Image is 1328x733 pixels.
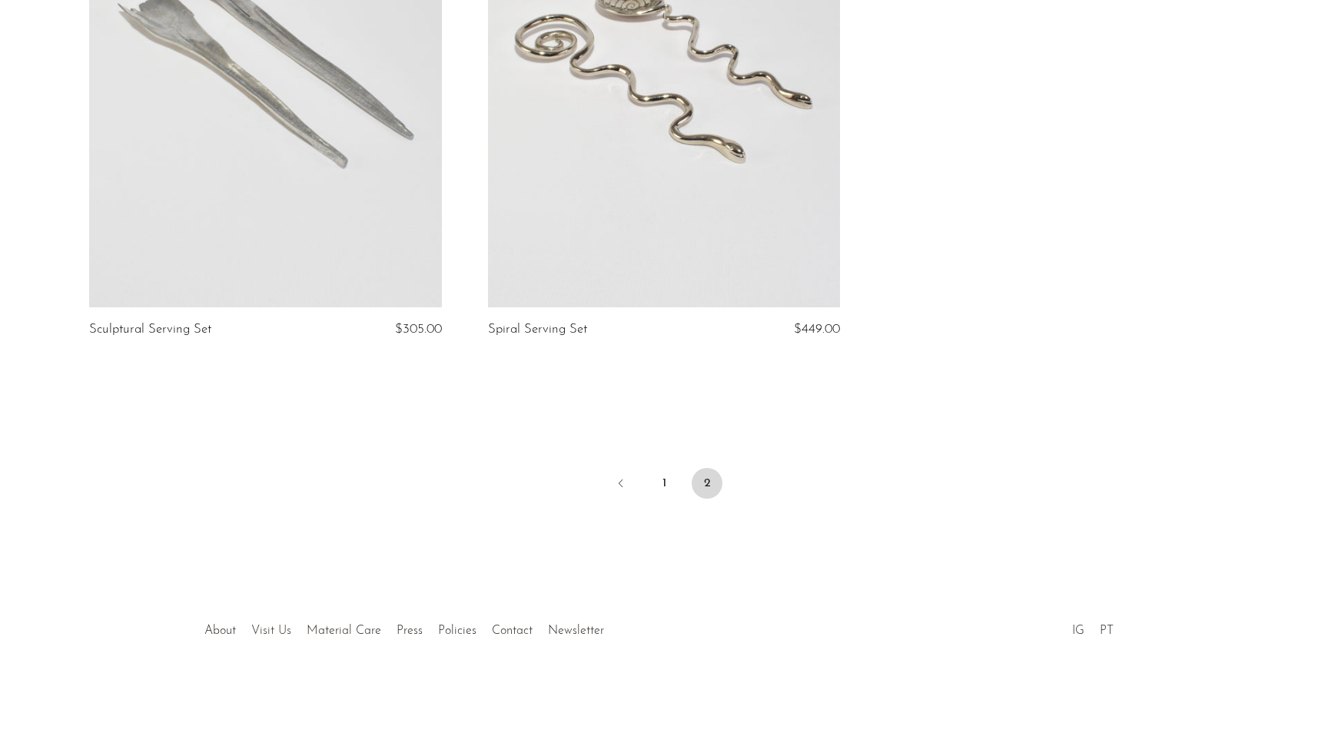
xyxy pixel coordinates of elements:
[251,625,291,637] a: Visit Us
[1064,612,1121,642] ul: Social Medias
[488,323,587,337] a: Spiral Serving Set
[397,625,423,637] a: Press
[395,323,442,336] span: $305.00
[89,323,211,337] a: Sculptural Serving Set
[197,612,612,642] ul: Quick links
[492,625,533,637] a: Contact
[307,625,381,637] a: Material Care
[1100,625,1114,637] a: PT
[1072,625,1084,637] a: IG
[204,625,236,637] a: About
[438,625,476,637] a: Policies
[606,468,636,502] a: Previous
[692,468,722,499] span: 2
[649,468,679,499] a: 1
[794,323,840,336] span: $449.00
